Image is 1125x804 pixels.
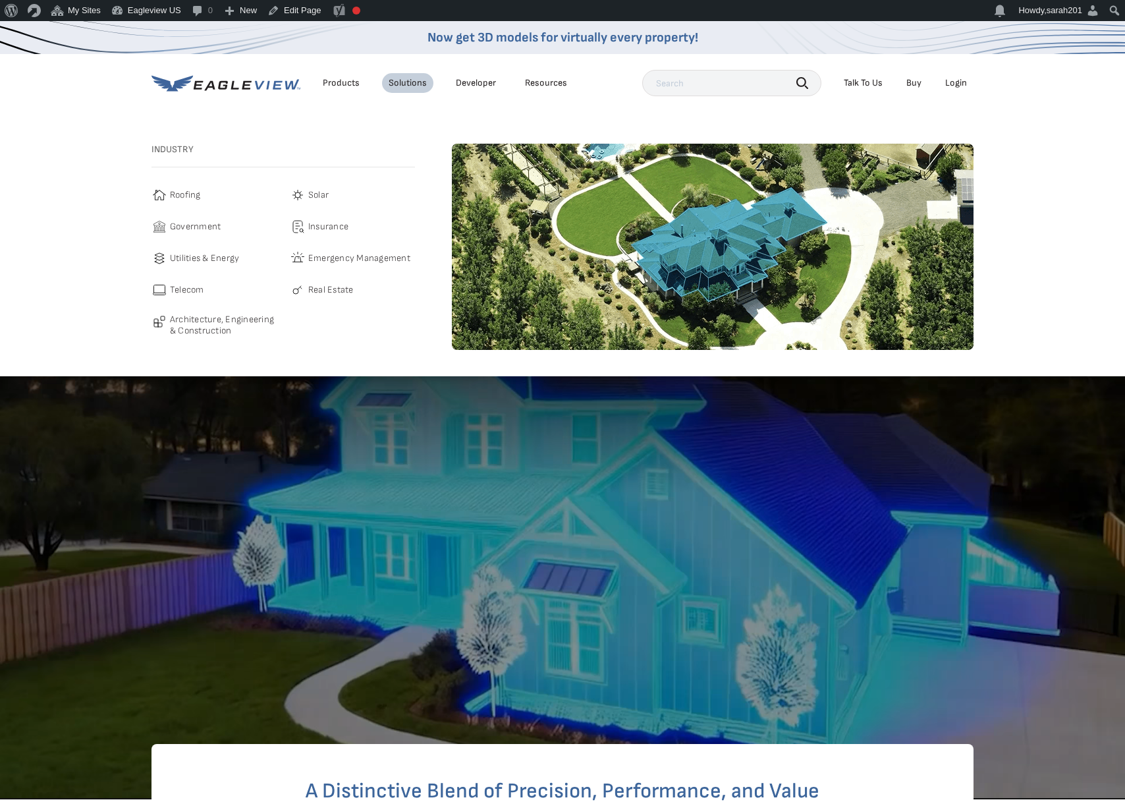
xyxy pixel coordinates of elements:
span: Insurance [308,219,348,235]
a: Telecom [151,282,277,298]
img: roofing-image-1.webp [452,144,974,350]
span: Emergency Management [308,250,410,266]
div: Login [945,77,967,89]
div: Solutions [389,77,427,89]
div: Resources [525,77,567,89]
span: Utilities & Energy [170,250,239,266]
span: Roofing [170,187,201,203]
div: Talk To Us [844,77,883,89]
a: Solar [290,187,415,203]
img: insurance-icon.svg [290,219,306,235]
img: utilities-icon.svg [151,250,167,266]
img: telecom-icon.svg [151,282,167,298]
span: Government [170,219,221,235]
a: Developer [456,77,496,89]
img: roofing-icon.svg [151,187,167,203]
div: Products [323,77,360,89]
img: emergency-icon.svg [290,250,306,266]
a: Emergency Management [290,250,415,266]
h2: A Distinctive Blend of Precision, Performance, and Value [204,781,921,802]
a: Roofing [151,187,277,203]
input: Search [642,70,821,96]
span: Architecture, Engineering & Construction [170,314,277,337]
img: architecture-icon.svg [151,314,167,330]
div: Needs improvement [352,7,360,14]
a: Architecture, Engineering & Construction [151,314,277,337]
span: Real Estate [308,282,354,298]
span: sarah201 [1047,5,1082,15]
h3: Industry [151,144,415,156]
span: Telecom [170,282,204,298]
a: Real Estate [290,282,415,298]
a: Now get 3D models for virtually every property! [427,30,698,45]
a: Buy [906,77,921,89]
img: solar-icon.svg [290,187,306,203]
a: Utilities & Energy [151,250,277,266]
a: Insurance [290,219,415,235]
img: government-icon.svg [151,219,167,235]
a: Government [151,219,277,235]
span: Solar [308,187,329,203]
img: real-estate-icon.svg [290,282,306,298]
